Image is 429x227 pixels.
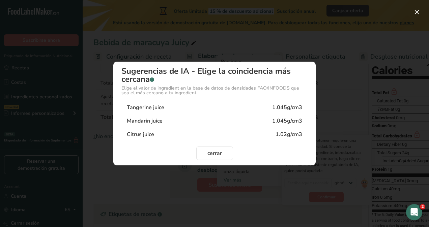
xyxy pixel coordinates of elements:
[127,117,163,125] div: Mandarin juice
[127,130,154,138] div: Citrus juice
[207,149,222,157] span: cerrar
[127,103,164,111] div: Tangerine juice
[121,67,308,83] div: Sugerencias de IA - Elige la coincidencia más cercana
[420,204,425,209] span: 2
[276,130,302,138] div: 1.02g/cm3
[406,204,422,220] iframe: Intercom live chat
[196,147,233,160] button: cerrar
[272,103,302,111] div: 1.045g/cm3
[121,86,308,95] div: Elige el valor de ingredient en la base de datos de densidades FAO/INFOODS que sea el más cercano...
[272,117,302,125] div: 1.045g/cm3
